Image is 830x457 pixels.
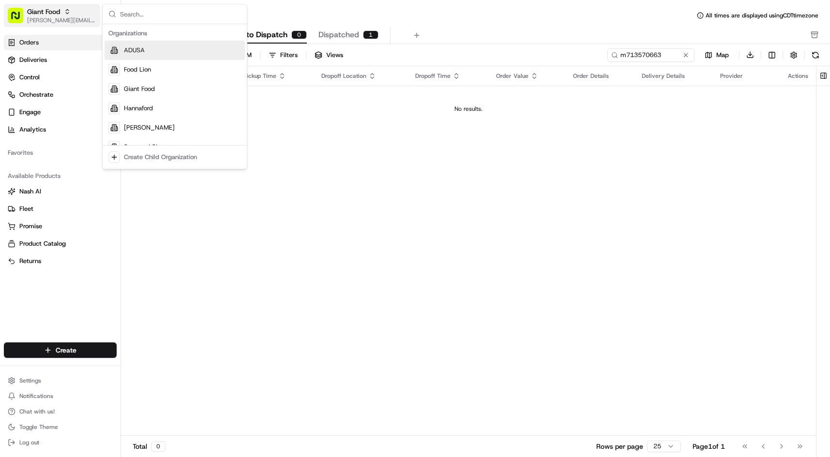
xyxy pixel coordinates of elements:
[56,345,76,355] span: Create
[8,239,113,248] a: Product Catalog
[19,187,41,196] span: Nash AI
[124,153,197,162] div: Create Child Organization
[165,95,176,107] button: Start new chat
[4,436,117,449] button: Log out
[8,187,113,196] a: Nash AI
[4,253,117,269] button: Returns
[4,389,117,403] button: Notifications
[363,30,378,39] div: 1
[124,104,153,113] span: Hannaford
[124,85,155,93] span: Giant Food
[607,48,694,62] input: Type to search
[496,72,558,80] div: Order Value
[4,374,117,387] button: Settings
[693,442,725,451] div: Page 1 of 1
[698,49,735,61] button: Map
[19,439,39,446] span: Log out
[124,46,145,55] span: ADUSA
[124,143,166,151] span: Stop and Shop
[10,10,29,29] img: Nash
[4,70,117,85] button: Control
[82,141,90,149] div: 💻
[33,92,159,102] div: Start new chat
[19,125,46,134] span: Analytics
[19,140,74,150] span: Knowledge Base
[19,205,33,213] span: Fleet
[96,164,117,171] span: Pylon
[124,123,175,132] span: [PERSON_NAME]
[326,51,343,59] span: Views
[10,141,17,149] div: 📗
[4,219,117,234] button: Promise
[318,29,359,41] span: Dispatched
[133,441,166,452] div: Total
[321,72,400,80] div: Dropoff Location
[6,136,78,154] a: 📗Knowledge Base
[264,48,302,62] button: Filters
[596,442,643,451] p: Rows per page
[120,4,241,24] input: Search...
[78,136,159,154] a: 💻API Documentation
[280,51,298,59] div: Filters
[124,65,151,74] span: Food Lion
[4,87,117,103] button: Orchestrate
[4,168,117,184] div: Available Products
[4,342,117,358] button: Create
[19,408,55,415] span: Chat with us!
[4,4,100,27] button: Giant Food[PERSON_NAME][EMAIL_ADDRESS][DOMAIN_NAME]
[91,140,155,150] span: API Documentation
[4,420,117,434] button: Toggle Theme
[151,441,166,452] div: 0
[19,377,41,384] span: Settings
[19,38,39,47] span: Orders
[10,92,27,110] img: 1736555255976-a54dd68f-1ca7-489b-9aae-adbdc363a1c4
[68,163,117,171] a: Powered byPylon
[4,236,117,251] button: Product Catalog
[19,423,58,431] span: Toggle Theme
[221,29,287,41] span: Ready to Dispatch
[720,72,772,80] div: Provider
[19,392,53,400] span: Notifications
[19,73,40,82] span: Control
[4,104,117,120] button: Engage
[10,39,176,54] p: Welcome 👋
[809,48,822,62] button: Refresh
[4,201,117,217] button: Fleet
[19,222,42,231] span: Promise
[8,222,113,231] a: Promise
[125,105,812,113] div: No results.
[105,26,245,41] div: Organizations
[19,56,47,64] span: Deliveries
[19,257,41,265] span: Returns
[19,90,53,99] span: Orchestrate
[716,51,729,59] span: Map
[19,108,41,117] span: Engage
[4,145,117,161] div: Favorites
[788,72,808,80] div: Actions
[573,72,626,80] div: Order Details
[4,184,117,199] button: Nash AI
[4,405,117,418] button: Chat with us!
[8,257,113,265] a: Returns
[19,239,66,248] span: Product Catalog
[4,52,117,68] a: Deliveries
[291,30,307,39] div: 0
[8,205,113,213] a: Fleet
[25,62,174,73] input: Got a question? Start typing here...
[4,122,117,137] a: Analytics
[27,7,60,16] button: Giant Food
[27,16,96,24] button: [PERSON_NAME][EMAIL_ADDRESS][DOMAIN_NAME]
[310,48,347,62] button: Views
[642,72,705,80] div: Delivery Details
[415,72,481,80] div: Dropoff Time
[706,12,818,19] span: All times are displayed using CDT timezone
[4,35,117,50] a: Orders
[243,72,306,80] div: Pickup Time
[33,102,122,110] div: We're available if you need us!
[103,24,247,169] div: Suggestions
